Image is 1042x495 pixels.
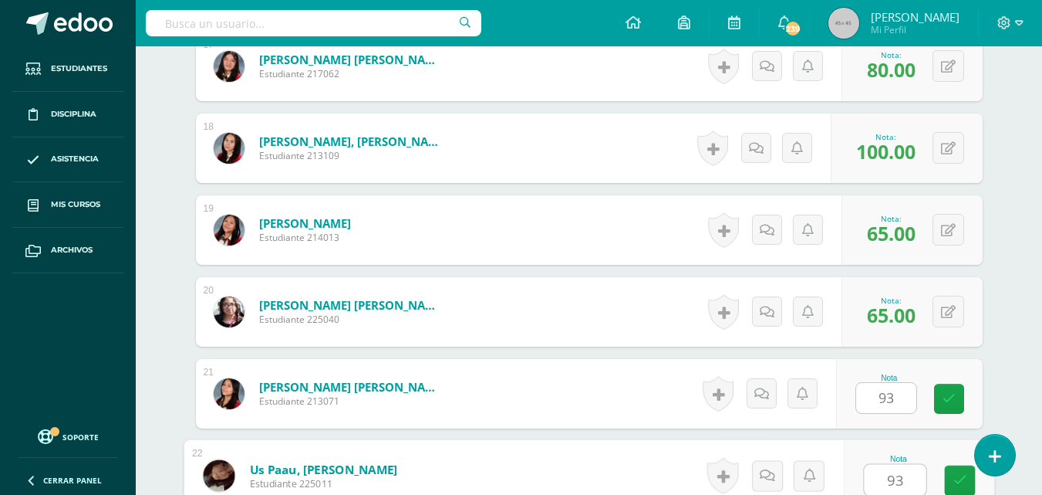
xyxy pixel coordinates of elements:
[51,153,99,165] span: Asistencia
[12,92,123,137] a: Disciplina
[51,244,93,256] span: Archivos
[871,23,959,36] span: Mi Perfil
[856,383,916,413] input: 0-100.0
[214,297,244,327] img: d480e9096c64d9019743c2eb0f85c4d6.png
[259,395,444,408] span: Estudiante 213071
[214,378,244,409] img: 5a3991d541ab9a399945da015a2b14dc.png
[51,108,96,120] span: Disciplina
[259,134,444,149] a: [PERSON_NAME], [PERSON_NAME]
[51,63,107,75] span: Estudiantes
[259,52,444,67] a: [PERSON_NAME] [PERSON_NAME]
[867,56,916,83] span: 80.00
[203,459,234,491] img: 84180bd59f56f334e2c541807d899aff.png
[867,49,916,60] div: Nota:
[784,20,801,37] span: 239
[12,46,123,92] a: Estudiantes
[259,67,444,80] span: Estudiante 217062
[259,297,444,313] a: [PERSON_NAME] [PERSON_NAME]
[863,455,933,463] div: Nota
[43,475,102,486] span: Cerrar panel
[856,138,916,164] span: 100.00
[856,131,916,142] div: Nota:
[249,477,397,491] span: Estudiante 225011
[214,51,244,82] img: e793f51b1efe7ab09697e042713fb473.png
[867,220,916,246] span: 65.00
[867,295,916,306] div: Nota:
[214,133,244,164] img: 458eed997d301bb574fe1ddd0c9cc197.png
[62,432,99,442] span: Soporte
[855,374,923,382] div: Nota
[249,461,397,477] a: Us Paau, [PERSON_NAME]
[867,302,916,328] span: 65.00
[259,313,444,326] span: Estudiante 225040
[867,213,916,224] div: Nota:
[12,228,123,273] a: Archivos
[259,379,444,395] a: [PERSON_NAME] [PERSON_NAME]
[871,9,959,25] span: [PERSON_NAME]
[19,425,117,446] a: Soporte
[828,8,859,39] img: 45x45
[214,215,244,246] img: 23e601f1713d3d8f25d6cfd69d54999f.png
[146,10,481,36] input: Busca un usuario...
[259,231,351,244] span: Estudiante 214013
[12,137,123,183] a: Asistencia
[259,149,444,162] span: Estudiante 213109
[51,198,100,211] span: Mis cursos
[12,182,123,228] a: Mis cursos
[259,215,351,231] a: [PERSON_NAME]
